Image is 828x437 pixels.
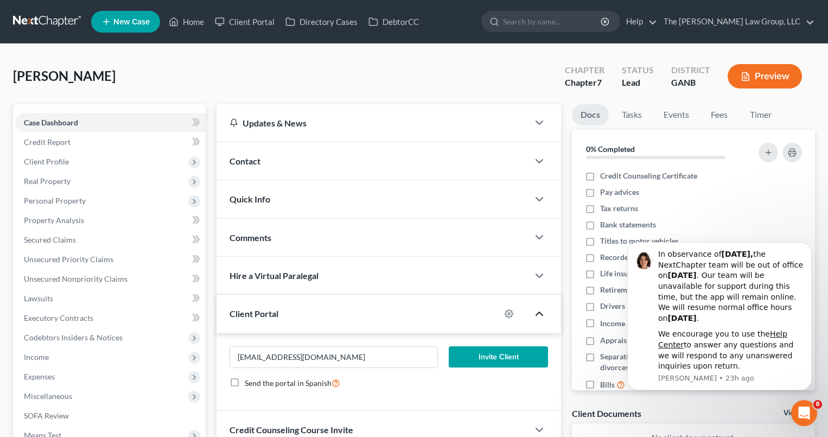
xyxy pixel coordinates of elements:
[600,379,615,390] span: Bills
[230,347,438,368] input: Enter email
[621,12,657,31] a: Help
[728,64,802,88] button: Preview
[572,104,609,125] a: Docs
[24,255,113,264] span: Unsecured Priority Claims
[230,425,353,435] span: Credit Counseling Course Invite
[230,270,319,281] span: Hire a Virtual Paralegal
[586,144,635,154] strong: 0% Completed
[600,236,679,246] span: Titles to motor vehicles
[622,64,654,77] div: Status
[600,284,705,295] span: Retirement account statements
[230,232,271,243] span: Comments
[113,18,150,26] span: New Case
[622,77,654,89] div: Lead
[600,219,656,230] span: Bank statements
[163,12,209,31] a: Home
[565,77,604,89] div: Chapter
[24,216,84,225] span: Property Analysis
[15,211,206,230] a: Property Analysis
[245,378,332,388] span: Send the portal in Spanish
[24,352,49,362] span: Income
[280,12,363,31] a: Directory Cases
[24,313,93,322] span: Executory Contracts
[24,118,78,127] span: Case Dashboard
[230,308,278,319] span: Client Portal
[24,391,72,401] span: Miscellaneous
[230,156,260,166] span: Contact
[24,196,86,205] span: Personal Property
[600,351,745,373] span: Separation agreements or decrees of divorces
[600,203,638,214] span: Tax returns
[600,335,659,346] span: Appraisal reports
[565,64,604,77] div: Chapter
[597,77,602,87] span: 7
[600,301,724,312] span: Drivers license & social security card
[24,235,76,244] span: Secured Claims
[15,289,206,308] a: Lawsuits
[230,194,270,204] span: Quick Info
[13,68,116,84] span: [PERSON_NAME]
[15,269,206,289] a: Unsecured Nonpriority Claims
[600,268,675,279] span: Life insurance policies
[600,252,705,263] span: Recorded mortgages and deeds
[15,132,206,152] a: Credit Report
[702,104,737,125] a: Fees
[363,12,424,31] a: DebtorCC
[24,157,69,166] span: Client Profile
[24,294,53,303] span: Lawsuits
[611,232,828,397] iframe: Intercom notifications message
[572,408,641,419] div: Client Documents
[671,77,710,89] div: GANB
[24,411,69,420] span: SOFA Review
[15,250,206,269] a: Unsecured Priority Claims
[15,113,206,132] a: Case Dashboard
[791,400,817,426] iframe: Intercom live chat
[15,230,206,250] a: Secured Claims
[503,11,602,31] input: Search by name...
[658,12,814,31] a: The [PERSON_NAME] Law Group, LLC
[600,318,665,329] span: Income Documents
[741,104,780,125] a: Timer
[15,406,206,426] a: SOFA Review
[671,64,710,77] div: District
[24,176,71,186] span: Real Property
[15,308,206,328] a: Executory Contracts
[613,104,651,125] a: Tasks
[24,333,123,342] span: Codebtors Insiders & Notices
[230,117,515,129] div: Updates & News
[813,400,822,409] span: 8
[655,104,698,125] a: Events
[600,170,697,181] span: Credit Counseling Certificate
[24,137,71,147] span: Credit Report
[209,12,280,31] a: Client Portal
[24,274,128,283] span: Unsecured Nonpriority Claims
[600,187,639,198] span: Pay advices
[24,372,55,381] span: Expenses
[784,409,811,417] a: View All
[449,346,547,368] button: Invite Client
